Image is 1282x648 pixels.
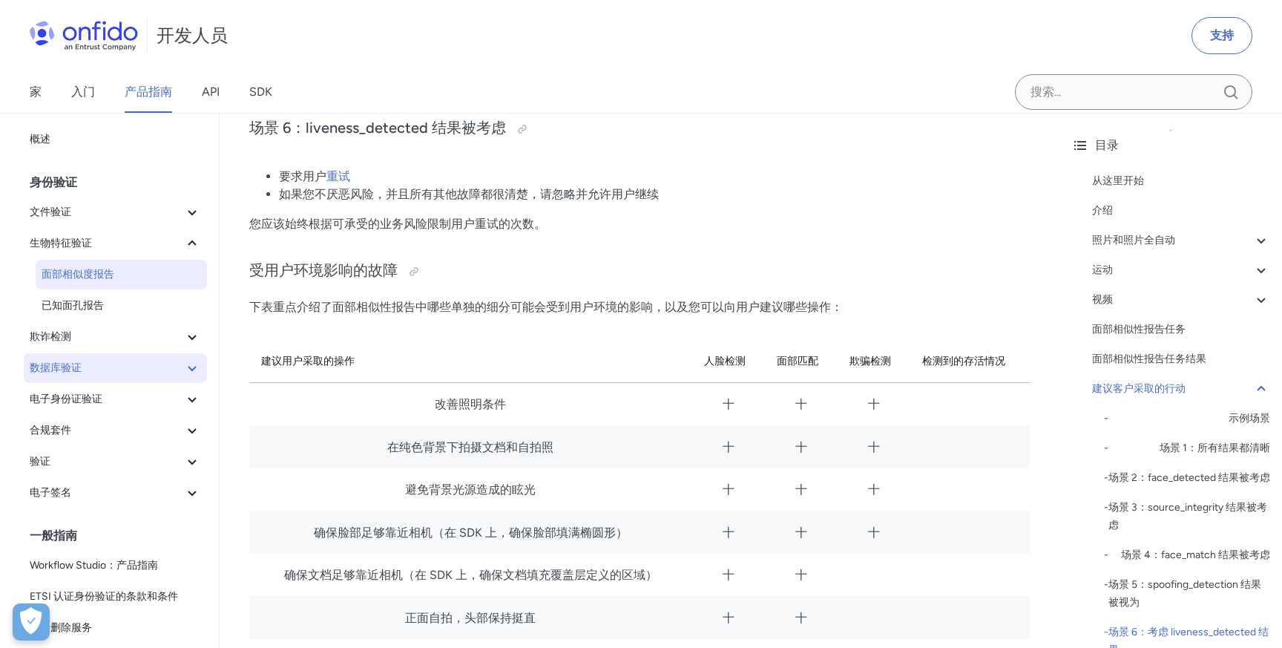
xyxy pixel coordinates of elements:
[24,613,207,643] a: 数据删除服务
[1104,410,1270,428] a: -示例场景
[1092,202,1270,220] a: 介绍
[795,482,807,497] font: 十
[1104,549,1108,561] font: -
[868,397,880,411] font: 十
[1092,353,1206,365] font: 面部相似性报告任务结果
[868,526,880,540] font: 十
[723,568,734,582] font: 十
[1092,321,1270,338] a: 面部相似性报告任务
[1095,138,1119,152] font: 目录
[279,169,326,183] font: 要求用户
[24,416,207,445] button: 合规套件
[24,353,207,383] button: 数据库验证
[249,261,398,279] font: 受用户环境影响的故障
[777,355,818,367] font: 面部匹配
[202,85,220,99] font: API
[202,71,220,113] a: API
[1229,412,1270,425] font: 示例场景
[125,71,172,113] a: 产品指南
[405,611,536,625] font: 正面自拍，头部保持挺直
[1092,261,1270,279] a: 运动
[1104,469,1270,487] a: -场景 2：face_detected 结果被考虑
[30,237,92,249] font: 生物特征验证
[1104,471,1108,484] font: -
[71,85,95,99] font: 入门
[1092,234,1175,246] font: 照片和照片全自动
[868,482,880,497] font: 十
[1104,576,1270,612] a: -场景 5：spoofing_detection 结果被视为
[1015,74,1252,110] input: Onfido 搜索输入字段
[1092,323,1186,336] font: 面部相似性报告任务
[42,268,114,281] font: 面部相似度报告
[30,330,71,343] font: 欺诈检测
[1104,442,1108,454] font: -
[1104,578,1108,591] font: -
[24,582,207,612] a: ETSI 认证身份验证的条款和条件
[13,603,50,641] div: Cookie偏好设置
[723,482,734,497] font: 十
[1092,291,1270,309] a: 视频
[24,197,207,227] button: 文件验证
[1104,412,1108,425] font: -
[249,300,843,314] font: 下表重点介绍了面部相似性报告中哪些单独的细分可能会受到用户环境的影响，以及您可以向用户建议哪些操作：
[326,169,350,183] font: 重试
[30,590,178,603] font: ETSI 认证身份验证的条款和条件
[1104,439,1270,457] a: -场景 1：所有结果都清晰
[405,482,536,497] font: 避免背景光源造成的眩光
[795,526,807,540] font: 十
[314,526,628,540] font: 确保脸部足够靠近相机（在 SDK 上，确保脸部填满椭圆形）
[795,611,807,625] font: 十
[1108,501,1267,531] font: 场景 3：source_integrity 结果被考虑
[24,322,207,352] button: 欺诈检测
[849,355,891,367] font: 欺骗检测
[30,621,92,634] font: 数据删除服务
[723,440,734,454] font: 十
[723,397,734,411] font: 十
[157,24,228,46] font: 开发人员
[1108,471,1270,484] font: 场景 2：face_detected 结果被考虑
[1092,204,1113,217] font: 介绍
[1104,501,1108,514] font: -
[435,397,506,411] font: 改善照明条件
[1092,382,1186,395] font: 建议客户采取的行动
[1104,546,1270,564] a: -场景 4：face_match 结果被考虑
[30,559,158,572] font: Workflow Studio：产品指南
[24,384,207,414] button: 电子身份证验证
[249,119,506,137] font: 场景 6：liveness_detected 结果被考虑
[30,528,77,543] font: 一般指南
[42,299,104,312] font: 已知面孔报告
[795,397,807,411] font: 十
[30,361,82,374] font: 数据库验证
[1092,264,1113,276] font: 运动
[30,85,42,99] font: 家
[30,71,42,113] a: 家
[1092,232,1270,249] a: 照片和照片全自动
[30,206,71,218] font: 文件验证
[1108,578,1261,609] font: 场景 5：spoofing_detection 结果被视为
[24,125,207,154] a: 概述
[1160,442,1270,454] font: 场景 1：所有结果都清晰
[1104,499,1270,534] a: -场景 3：source_integrity 结果被考虑
[704,355,746,367] font: 人脸检测
[36,260,207,289] a: 面部相似度报告
[279,187,659,201] font: 如果您不厌恶风险，并且所有其他故障都很清楚，请忽略并允许用户继续
[30,455,50,468] font: 验证
[30,133,50,145] font: 概述
[249,85,272,99] font: SDK
[922,355,1005,367] font: 检测到的存活情况
[795,440,807,454] font: 十
[868,440,880,454] font: 十
[30,21,138,50] img: Onfido 标志
[795,568,807,582] font: 十
[30,175,77,189] font: 身份验证
[723,526,734,540] font: 十
[284,568,657,582] font: 确保文档足够靠近相机（在 SDK 上，确保文档填充覆盖层定义的区域）
[1104,626,1108,638] font: -
[24,447,207,477] button: 验证
[71,71,95,113] a: 入门
[261,355,355,367] font: 建议用户采取的操作
[1092,174,1144,187] font: 从这里开始
[1092,380,1270,398] a: 建议客户采取的行动
[723,611,734,625] font: 十
[36,291,207,321] a: 已知面孔报告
